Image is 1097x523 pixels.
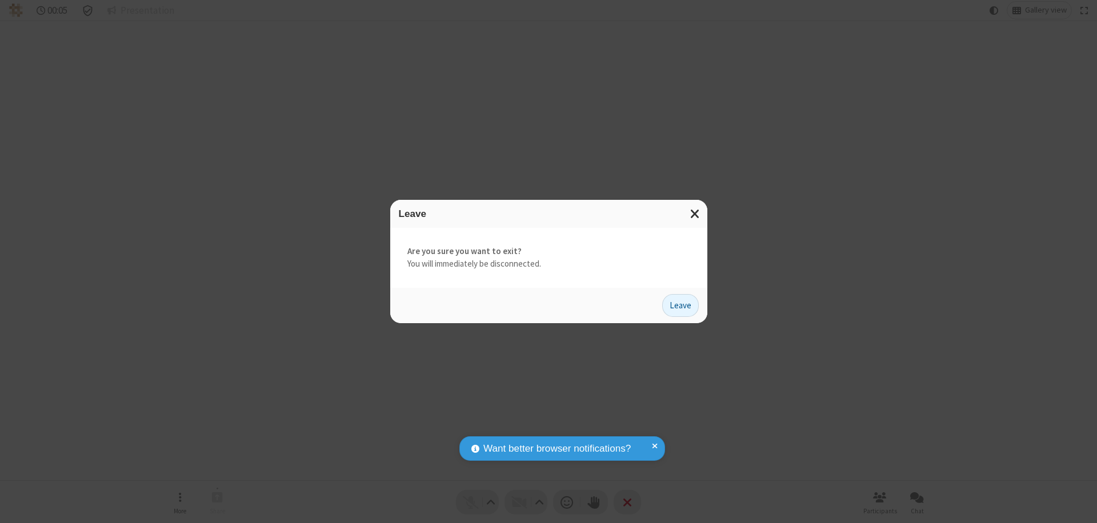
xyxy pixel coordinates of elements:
span: Want better browser notifications? [483,441,631,456]
button: Close modal [683,200,707,228]
div: You will immediately be disconnected. [390,228,707,288]
button: Leave [662,294,699,317]
h3: Leave [399,208,699,219]
strong: Are you sure you want to exit? [407,245,690,258]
